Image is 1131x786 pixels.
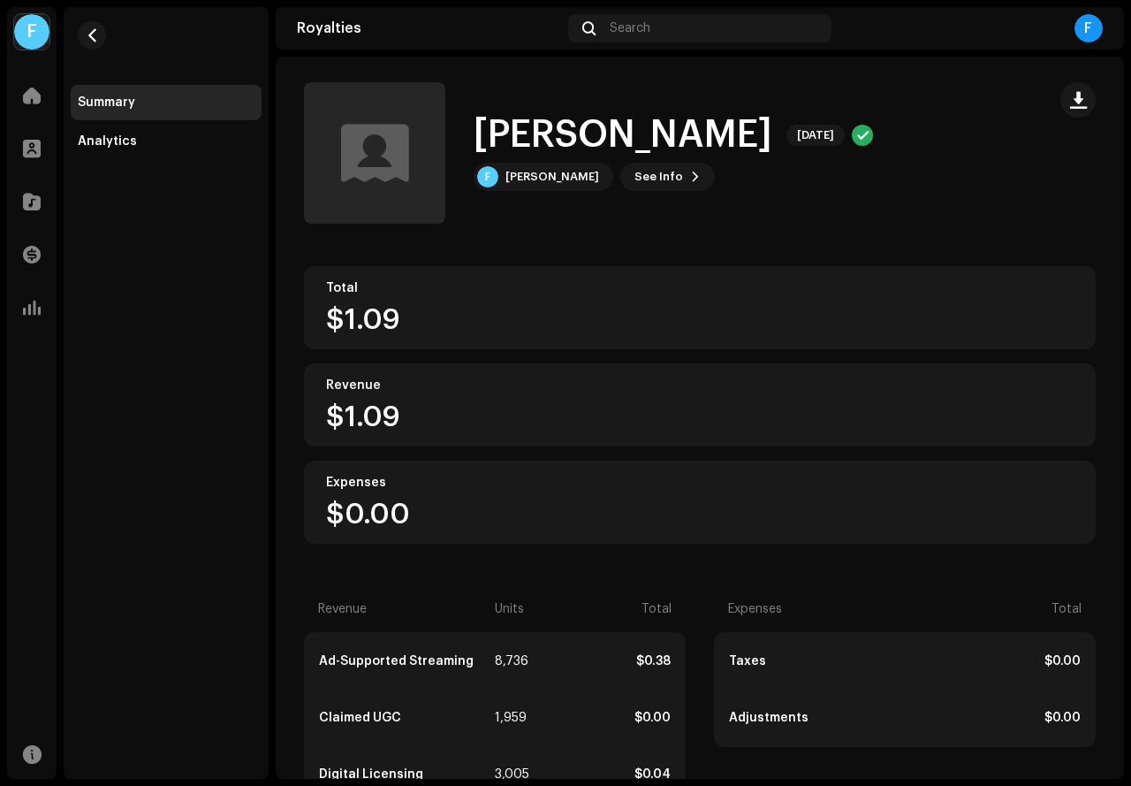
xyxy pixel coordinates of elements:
div: F [14,14,49,50]
div: Summary [78,95,135,110]
re-m-nav-item: Analytics [71,124,262,159]
div: Claimed UGC [319,711,491,725]
span: See Info [634,159,683,195]
span: Search [610,21,650,35]
span: [DATE] [786,125,845,146]
div: $0.00 [907,654,1081,668]
div: Expenses [326,476,1074,490]
div: $0.00 [533,711,671,725]
div: Revenue [326,378,1074,393]
re-o-card-value: Total [304,266,1096,349]
div: Units [495,602,529,616]
re-m-nav-item: Summary [71,85,262,120]
div: F [1074,14,1103,42]
div: 1,959 [495,711,529,725]
div: Total [533,602,672,616]
div: $0.00 [907,711,1081,725]
div: Taxes [729,654,903,668]
div: $0.04 [533,767,671,782]
div: Total [326,281,1074,295]
re-o-card-value: Expenses [304,461,1096,544]
div: F [477,166,498,187]
div: Ad-Supported Streaming [319,654,491,668]
div: Digital Licensing [319,767,491,782]
div: Total [907,602,1082,616]
div: [PERSON_NAME] [505,170,599,184]
div: Royalties [297,21,561,35]
div: Adjustments [729,711,903,725]
div: Analytics [78,134,137,149]
button: See Info [620,163,715,191]
div: $0.38 [533,654,671,668]
div: Expenses [728,602,903,616]
div: Revenue [318,602,491,616]
re-o-card-value: Revenue [304,363,1096,446]
h1: [PERSON_NAME] [474,115,772,156]
div: 3,005 [495,767,529,782]
div: 8,736 [495,654,529,668]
